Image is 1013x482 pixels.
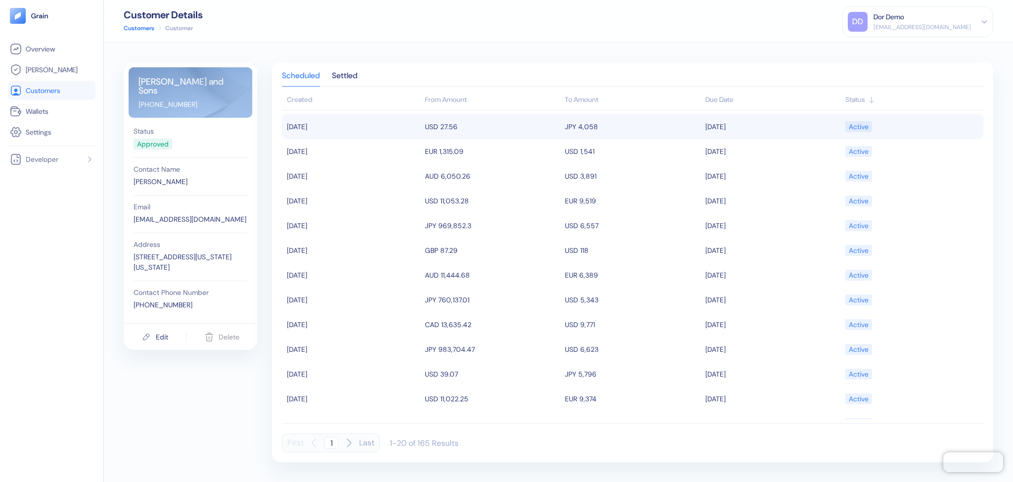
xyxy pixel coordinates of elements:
div: Active [849,168,869,185]
div: 1-20 of 165 Results [390,438,459,448]
a: [PERSON_NAME] [10,64,93,76]
button: First [287,434,304,452]
div: Active [849,143,869,160]
td: USD 9,771 [562,312,703,337]
div: Active [849,267,869,284]
div: Active [849,217,869,234]
a: Customers [124,24,154,33]
span: Wallets [26,106,48,116]
span: [PERSON_NAME] [26,65,78,75]
button: Delete [204,328,239,346]
td: [DATE] [282,263,422,288]
div: Sort ascending [287,95,420,105]
div: DD [848,12,868,32]
div: Settled [332,72,358,86]
div: Active [849,341,869,358]
td: GBP 87.29 [422,238,563,263]
td: [DATE] [703,164,843,189]
div: Sort ascending [705,95,841,105]
button: Last [359,434,374,452]
td: USD 118 [562,238,703,263]
td: [DATE] [282,312,422,337]
td: AUD 6,050.26 [422,164,563,189]
button: Edit [141,328,168,346]
td: USD 11,053.28 [422,189,563,213]
a: Settings [10,126,93,138]
td: USD 6,623 [562,337,703,362]
a: Wallets [10,105,93,117]
span: Settings [26,127,51,137]
div: Dor Demo [874,12,904,22]
td: USD 11,022.25 [422,386,563,411]
div: Address [134,241,247,248]
div: Active [849,390,869,407]
th: From Amount [422,91,563,110]
td: USD 27.56 [422,114,563,139]
td: [DATE] [703,263,843,288]
img: logo-tablet-V2.svg [10,8,26,24]
th: To Amount [562,91,703,110]
td: USD 9,174 [562,411,703,436]
iframe: Chatra live chat [943,452,1003,472]
td: JPY 983,704.47 [422,337,563,362]
div: [EMAIL_ADDRESS][DOMAIN_NAME] [134,214,247,225]
div: Sort ascending [845,95,978,105]
div: Active [849,291,869,308]
div: [PERSON_NAME] [134,177,247,187]
div: [PHONE_NUMBER] [134,300,247,310]
td: [DATE] [282,238,422,263]
td: USD 3,891 [562,164,703,189]
div: Active [849,118,869,135]
td: JPY 4,058 [562,114,703,139]
td: EUR 9,374 [562,386,703,411]
td: [DATE] [282,386,422,411]
td: [DATE] [282,213,422,238]
div: Active [849,316,869,333]
td: [DATE] [282,337,422,362]
td: CAD 13,635.42 [422,312,563,337]
td: EUR 9,519 [562,189,703,213]
div: [STREET_ADDRESS][US_STATE][US_STATE] [134,252,247,273]
div: Active [849,242,869,259]
img: logo [31,12,49,19]
td: [DATE] [703,362,843,386]
td: [DATE] [282,189,422,213]
td: [DATE] [703,312,843,337]
div: Active [849,415,869,432]
td: JPY 969,852.3 [422,213,563,238]
div: Approved [137,139,169,149]
td: [DATE] [703,139,843,164]
td: [DATE] [703,337,843,362]
td: [DATE] [703,238,843,263]
td: [DATE] [703,114,843,139]
td: [DATE] [703,411,843,436]
td: EUR 6,389 [562,263,703,288]
td: [DATE] [703,213,843,238]
div: Email [134,203,247,210]
td: [DATE] [282,114,422,139]
td: [DATE] [282,411,422,436]
td: [DATE] [703,386,843,411]
div: Scheduled [282,72,320,86]
div: Edit [156,334,168,340]
td: [DATE] [282,139,422,164]
span: Developer [26,154,58,164]
td: USD 5,343 [562,288,703,312]
td: [DATE] [282,362,422,386]
td: USD 6,557 [562,213,703,238]
a: Overview [10,43,93,55]
div: [EMAIL_ADDRESS][DOMAIN_NAME] [874,23,971,32]
td: [DATE] [282,164,422,189]
td: USD 1,541 [562,139,703,164]
a: Customers [10,85,93,96]
div: Contact Name [134,166,247,173]
span: Customers [26,86,60,96]
td: JPY 5,796 [562,362,703,386]
td: EUR 1,315.09 [422,139,563,164]
div: Customer Details [124,10,203,20]
span: Overview [26,44,55,54]
div: Active [849,366,869,383]
td: [DATE] [703,288,843,312]
td: JPY 1,319,909.14 [422,411,563,436]
td: AUD 11,444.68 [422,263,563,288]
